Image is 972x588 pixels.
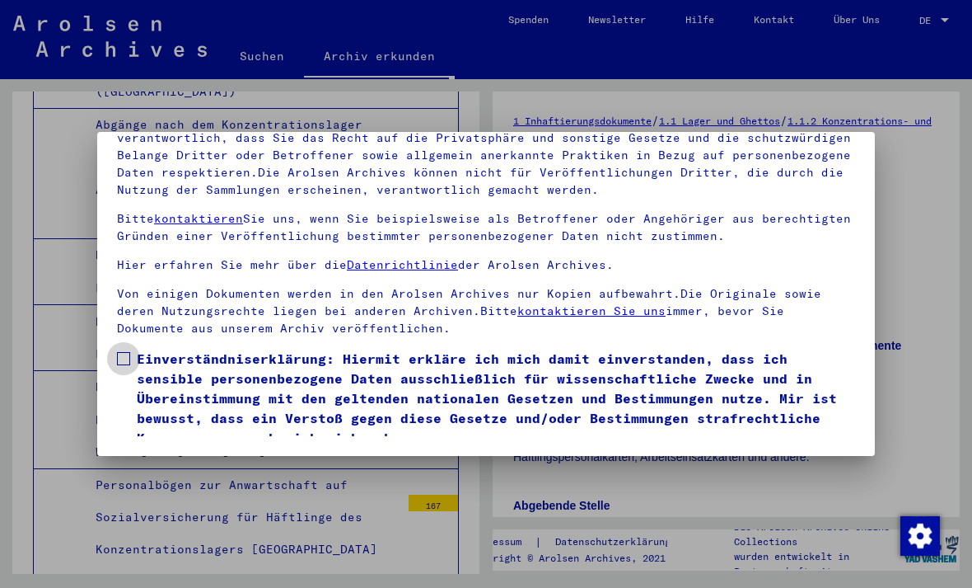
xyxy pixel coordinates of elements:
p: Von einigen Dokumenten werden in den Arolsen Archives nur Kopien aufbewahrt.Die Originale sowie d... [117,285,855,337]
a: kontaktieren Sie uns [517,303,666,318]
p: Bitte Sie uns, wenn Sie beispielsweise als Betroffener oder Angehöriger aus berechtigten Gründen ... [117,210,855,245]
a: Datenrichtlinie [347,257,458,272]
div: Zustimmung ändern [900,515,939,555]
p: Bitte beachten Sie, dass dieses Portal über NS - Verfolgte sensible Daten zu identifizierten oder... [117,95,855,199]
span: Einverständniserklärung: Hiermit erkläre ich mich damit einverstanden, dass ich sensible personen... [137,349,855,448]
a: kontaktieren [154,211,243,226]
p: Hier erfahren Sie mehr über die der Arolsen Archives. [117,256,855,274]
img: Zustimmung ändern [900,516,940,556]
